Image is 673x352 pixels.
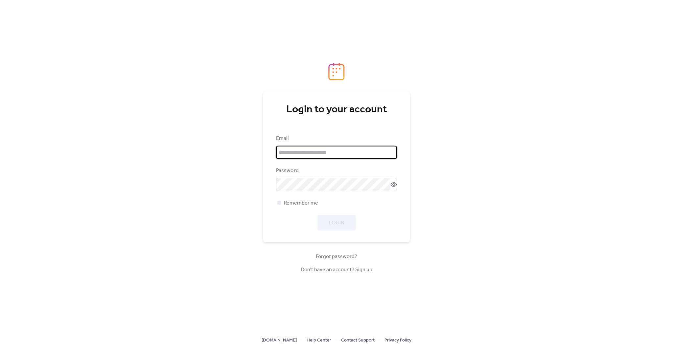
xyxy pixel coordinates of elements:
a: Forgot password? [316,255,357,258]
span: Forgot password? [316,253,357,261]
img: logo [328,63,345,80]
span: Don't have an account? [301,266,372,274]
a: Help Center [307,336,331,344]
a: Privacy Policy [384,336,411,344]
div: Login to your account [276,103,397,116]
a: [DOMAIN_NAME] [262,336,297,344]
a: Contact Support [341,336,375,344]
div: Password [276,167,396,175]
div: Email [276,135,396,143]
span: Privacy Policy [384,337,411,344]
span: Contact Support [341,337,375,344]
span: Remember me [284,199,318,207]
a: Sign up [355,265,372,275]
span: Help Center [307,337,331,344]
span: [DOMAIN_NAME] [262,337,297,344]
